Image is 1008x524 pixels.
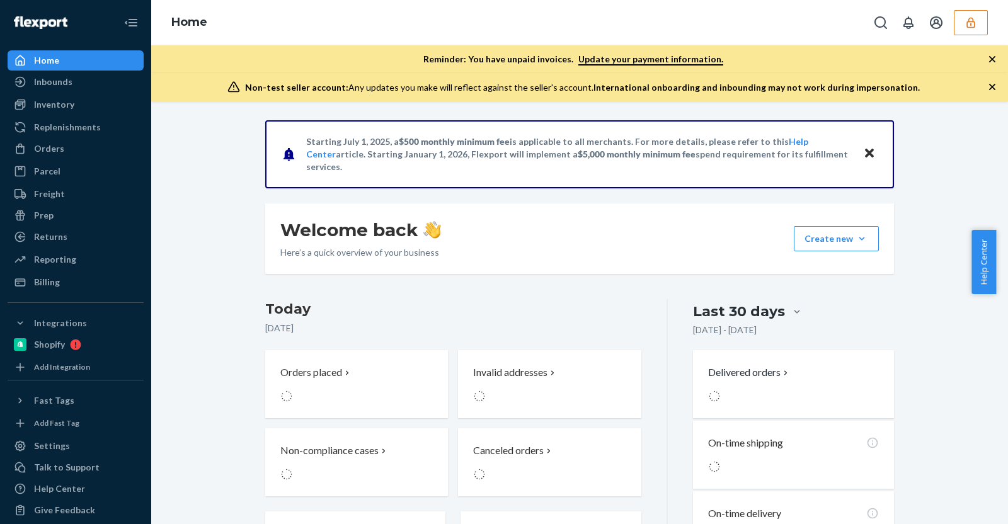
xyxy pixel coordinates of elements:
p: Starting July 1, 2025, a is applicable to all merchants. For more details, please refer to this a... [306,135,851,173]
div: Any updates you make will reflect against the seller's account. [245,81,920,94]
button: Invalid addresses [458,350,641,418]
a: Home [8,50,144,71]
img: hand-wave emoji [423,221,441,239]
a: Prep [8,205,144,225]
a: Inbounds [8,72,144,92]
p: On-time shipping [708,436,783,450]
a: Inventory [8,94,144,115]
div: Orders [34,142,64,155]
a: Orders [8,139,144,159]
button: Integrations [8,313,144,333]
div: Freight [34,188,65,200]
a: Settings [8,436,144,456]
div: Reporting [34,253,76,266]
a: Reporting [8,249,144,270]
div: Settings [34,440,70,452]
a: Replenishments [8,117,144,137]
div: Last 30 days [693,302,785,321]
div: Fast Tags [34,394,74,407]
ol: breadcrumbs [161,4,217,41]
p: [DATE] [265,322,641,334]
span: Non-test seller account: [245,82,348,93]
div: Inbounds [34,76,72,88]
a: Returns [8,227,144,247]
h3: Today [265,299,641,319]
div: Prep [34,209,54,222]
p: Here’s a quick overview of your business [280,246,441,259]
div: Shopify [34,338,65,351]
p: Reminder: You have unpaid invoices. [423,53,723,65]
p: Invalid addresses [473,365,547,380]
div: Add Integration [34,362,90,372]
h1: Welcome back [280,219,441,241]
button: Delivered orders [708,365,791,380]
button: Canceled orders [458,428,641,496]
button: Open notifications [896,10,921,35]
div: Give Feedback [34,504,95,516]
div: Home [34,54,59,67]
p: [DATE] - [DATE] [693,324,757,336]
span: International onboarding and inbounding may not work during impersonation. [593,82,920,93]
button: Open account menu [924,10,949,35]
button: Orders placed [265,350,448,418]
img: Flexport logo [14,16,67,29]
button: Help Center [971,230,996,294]
span: $500 monthly minimum fee [399,136,510,147]
button: Give Feedback [8,500,144,520]
button: Open Search Box [868,10,893,35]
div: Parcel [34,165,60,178]
a: Parcel [8,161,144,181]
a: Freight [8,184,144,204]
a: Shopify [8,334,144,355]
p: On-time delivery [708,506,781,521]
div: Integrations [34,317,87,329]
a: Help Center [8,479,144,499]
a: Add Fast Tag [8,416,144,431]
div: Returns [34,231,67,243]
p: Non-compliance cases [280,443,379,458]
div: Add Fast Tag [34,418,79,428]
p: Orders placed [280,365,342,380]
p: Canceled orders [473,443,544,458]
span: $5,000 monthly minimum fee [578,149,696,159]
a: Home [171,15,207,29]
button: Close [861,145,878,163]
a: Update your payment information. [578,54,723,65]
div: Help Center [34,482,85,495]
a: Billing [8,272,144,292]
button: Create new [794,226,879,251]
a: Add Integration [8,360,144,375]
div: Talk to Support [34,461,100,474]
div: Replenishments [34,121,101,134]
button: Close Navigation [118,10,144,35]
div: Billing [34,276,60,288]
button: Fast Tags [8,390,144,411]
button: Non-compliance cases [265,428,448,496]
a: Talk to Support [8,457,144,477]
div: Inventory [34,98,74,111]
